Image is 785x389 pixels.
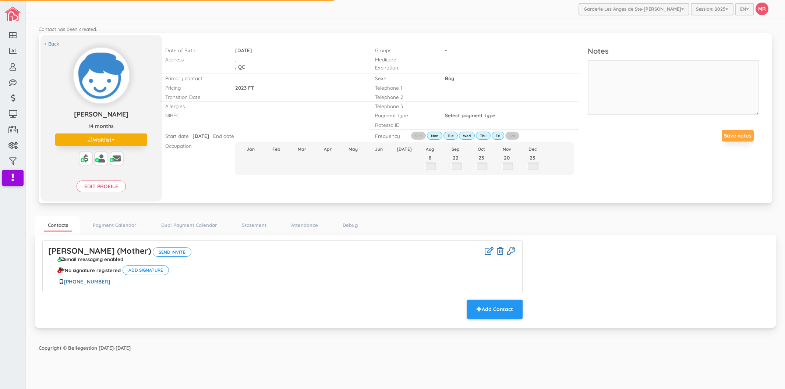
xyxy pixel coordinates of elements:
a: Attendance [287,220,322,231]
span: QC [238,64,245,70]
p: Start date [165,132,189,139]
p: Medicare [375,56,434,63]
a: Debug [339,220,361,231]
th: Aug [417,145,443,153]
button: Add signature [123,265,169,275]
span: [DATE] [192,133,209,139]
button: Send invite [153,247,191,257]
a: [PERSON_NAME] (Mother) [48,246,151,256]
span: [PERSON_NAME] [74,110,128,118]
label: Mon [427,132,442,140]
img: image [4,7,21,21]
p: Allergies [165,103,224,110]
p: Sexe [375,75,434,82]
th: Mar [289,145,315,153]
th: Jun [366,145,392,153]
span: Boy [445,75,454,81]
span: , [235,56,237,63]
a: Dual Payment Calendar [158,220,221,231]
label: Sat [505,132,519,140]
span: , [235,64,237,70]
p: Telephone 2 [375,93,434,100]
p: Primary contact [165,75,224,82]
p: Expiration [375,64,434,71]
p: Date of Birth [165,47,224,54]
span: 2023 FT [235,85,254,91]
label: Sun [411,132,426,140]
th: Oct [468,145,494,153]
p: Payment type [375,112,434,119]
a: < Back [44,40,59,47]
label: Thu [476,132,491,140]
th: [DATE] [392,145,417,153]
th: May [340,145,366,153]
p: Telephone 3 [375,103,434,110]
div: Contact has been created. [39,26,772,33]
a: [PHONE_NUMBER] [64,278,110,285]
label: Wed [459,132,475,140]
p: Pricing [165,84,224,91]
a: Contacts [44,220,72,232]
span: [DATE] [235,47,252,53]
a: Statement [238,220,270,231]
th: Jan [238,145,264,153]
span: No signature registered [65,268,121,273]
strong: Copyright © Bellegestion [DATE]-[DATE] [39,345,131,351]
p: Rotessa ID [375,121,434,128]
p: Occupation [165,142,224,149]
p: Transition Date [165,93,224,100]
a: Payment Calendar [89,220,140,231]
p: Address [165,56,224,63]
th: Apr [315,145,340,153]
p: 14 months [44,122,159,130]
label: Fri [492,132,504,140]
th: Feb [264,145,289,153]
p: End date [213,132,234,139]
p: Groups [375,47,434,54]
input: Edit profile [77,181,126,192]
p: Telephone 1 [375,84,434,91]
img: Click to change profile pic [74,48,129,103]
button: Add Contact [467,300,523,319]
span: Select payment type [445,112,495,118]
p: Notes [588,46,759,57]
button: Save notes [722,130,754,142]
th: Dec [520,145,545,153]
label: Tue [443,132,458,140]
p: Frequency [375,132,399,139]
button: Waitlist [55,133,147,146]
th: Sep [443,145,468,153]
th: Nov [494,145,520,153]
p: NIREC [165,112,224,119]
div: Email messaging enabled [59,257,123,262]
p: - [445,47,539,54]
